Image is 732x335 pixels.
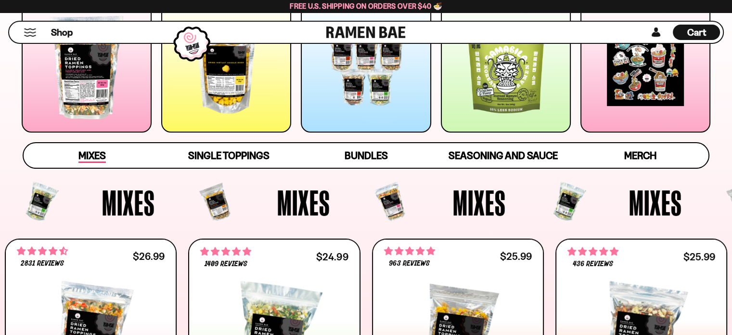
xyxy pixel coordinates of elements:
[624,149,656,161] span: Merch
[200,245,251,258] span: 4.76 stars
[344,149,387,161] span: Bundles
[102,185,155,220] span: Mixes
[51,25,73,40] a: Shop
[297,143,435,168] a: Bundles
[673,22,720,43] div: Cart
[51,26,73,39] span: Shop
[573,260,613,268] span: 436 reviews
[24,28,37,37] button: Mobile Menu Trigger
[435,143,572,168] a: Seasoning and Sauce
[17,245,68,257] span: 4.68 stars
[24,143,161,168] a: Mixes
[500,252,532,261] div: $25.99
[78,149,106,163] span: Mixes
[277,185,330,220] span: Mixes
[316,252,348,261] div: $24.99
[683,252,715,261] div: $25.99
[572,143,709,168] a: Merch
[290,1,442,11] span: Free U.S. Shipping on Orders over $40 🍜
[629,185,682,220] span: Mixes
[389,260,429,268] span: 963 reviews
[449,149,558,161] span: Seasoning and Sauce
[567,245,618,258] span: 4.76 stars
[384,245,435,257] span: 4.75 stars
[687,27,706,38] span: Cart
[205,260,247,268] span: 1409 reviews
[133,252,165,261] div: $26.99
[160,143,297,168] a: Single Toppings
[188,149,270,161] span: Single Toppings
[21,260,64,268] span: 2831 reviews
[453,185,506,220] span: Mixes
